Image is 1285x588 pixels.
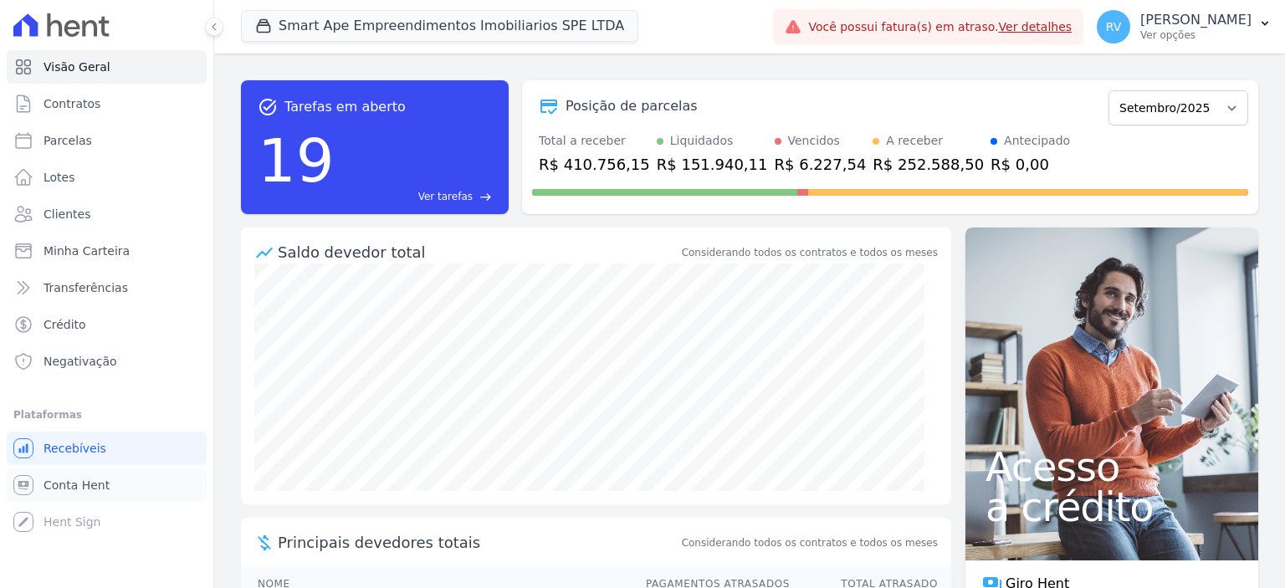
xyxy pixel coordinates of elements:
[7,124,207,157] a: Parcelas
[1140,28,1252,42] p: Ver opções
[7,234,207,268] a: Minha Carteira
[44,316,86,333] span: Crédito
[44,477,110,493] span: Conta Hent
[44,206,90,222] span: Clientes
[657,153,768,176] div: R$ 151.940,11
[7,271,207,304] a: Transferências
[44,353,117,370] span: Negativação
[986,487,1238,527] span: a crédito
[479,191,492,203] span: east
[278,241,678,263] div: Saldo devedor total
[7,197,207,231] a: Clientes
[278,531,678,554] span: Principais devedores totais
[7,345,207,378] a: Negativação
[886,132,943,150] div: A receber
[44,59,110,75] span: Visão Geral
[13,405,200,425] div: Plataformas
[999,20,1073,33] a: Ver detalhes
[284,97,406,117] span: Tarefas em aberto
[258,97,278,117] span: task_alt
[44,95,100,112] span: Contratos
[991,153,1070,176] div: R$ 0,00
[7,308,207,341] a: Crédito
[808,18,1072,36] span: Você possui fatura(s) em atraso.
[241,10,638,42] button: Smart Ape Empreendimentos Imobiliarios SPE LTDA
[539,132,650,150] div: Total a receber
[670,132,734,150] div: Liquidados
[788,132,840,150] div: Vencidos
[1083,3,1285,50] button: RV [PERSON_NAME] Ver opções
[44,440,106,457] span: Recebíveis
[682,245,938,260] div: Considerando todos os contratos e todos os meses
[566,96,698,116] div: Posição de parcelas
[775,153,867,176] div: R$ 6.227,54
[44,279,128,296] span: Transferências
[7,161,207,194] a: Lotes
[7,468,207,502] a: Conta Hent
[1140,12,1252,28] p: [PERSON_NAME]
[7,87,207,120] a: Contratos
[986,447,1238,487] span: Acesso
[258,117,335,204] div: 19
[418,189,473,204] span: Ver tarefas
[341,189,492,204] a: Ver tarefas east
[682,535,938,550] span: Considerando todos os contratos e todos os meses
[7,432,207,465] a: Recebíveis
[873,153,984,176] div: R$ 252.588,50
[7,50,207,84] a: Visão Geral
[44,243,130,259] span: Minha Carteira
[44,132,92,149] span: Parcelas
[539,153,650,176] div: R$ 410.756,15
[1004,132,1070,150] div: Antecipado
[1106,21,1122,33] span: RV
[44,169,75,186] span: Lotes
